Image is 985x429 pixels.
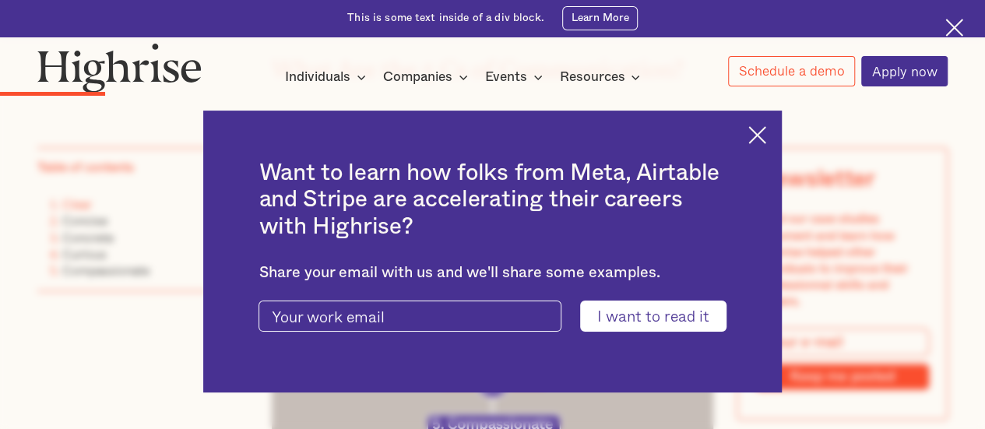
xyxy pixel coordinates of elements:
[259,301,561,331] input: Your work email
[559,68,645,86] div: Resources
[728,56,855,86] a: Schedule a demo
[347,11,544,26] div: This is some text inside of a div block.
[580,301,726,331] input: I want to read it
[945,19,963,37] img: Cross icon
[37,43,202,93] img: Highrise logo
[285,68,350,86] div: Individuals
[485,68,547,86] div: Events
[748,126,766,144] img: Cross icon
[485,68,527,86] div: Events
[285,68,371,86] div: Individuals
[383,68,452,86] div: Companies
[562,6,638,30] a: Learn More
[259,160,726,240] h2: Want to learn how folks from Meta, Airtable and Stripe are accelerating their careers with Highrise?
[559,68,624,86] div: Resources
[259,264,726,282] div: Share your email with us and we'll share some examples.
[259,301,726,331] form: current-ascender-blog-article-modal-form
[383,68,473,86] div: Companies
[861,56,948,86] a: Apply now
